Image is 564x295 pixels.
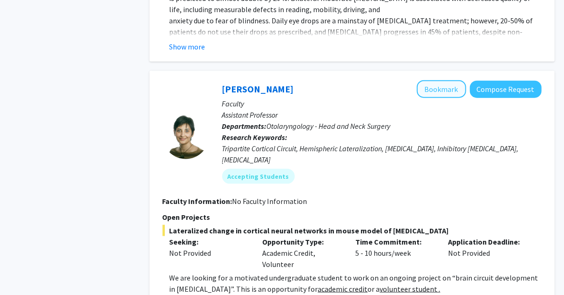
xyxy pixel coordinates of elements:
[417,80,466,98] button: Add Tara Deemyad to Bookmarks
[348,236,442,270] div: 5 - 10 hours/week
[222,98,542,109] p: Faculty
[267,121,391,131] span: Otolaryngology - Head and Neck Surgery
[222,83,294,95] a: [PERSON_NAME]
[262,236,341,247] p: Opportunity Type:
[170,272,542,295] p: We are looking for a motivated undergraduate student to work on an ongoing project on “brain circ...
[448,236,528,247] p: Application Deadline:
[355,236,435,247] p: Time Commitment:
[380,284,441,294] u: volunteer student .
[222,109,542,120] p: Assistant Professor
[318,284,368,294] u: academic credit
[7,253,40,288] iframe: Chat
[163,211,542,223] p: Open Projects
[170,15,542,82] p: anxiety due to fear of blindness. Daily eye drops are a mainstay of [MEDICAL_DATA] treatment; how...
[163,197,232,206] b: Faculty Information:
[222,169,295,184] mat-chip: Accepting Students
[232,197,307,206] span: No Faculty Information
[470,81,542,98] button: Compose Request to Tara Deemyad
[255,236,348,270] div: Academic Credit, Volunteer
[170,41,205,52] button: Show more
[170,236,249,247] p: Seeking:
[163,225,542,236] span: Lateralized change in cortical neural networks in mouse model of [MEDICAL_DATA]
[222,133,288,142] b: Research Keywords:
[442,236,535,270] div: Not Provided
[222,143,542,165] div: Tripartite Cortical Circuit, Hemispheric Lateralization, [MEDICAL_DATA], Inhibitory [MEDICAL_DATA...
[222,121,267,131] b: Departments:
[170,247,249,259] div: Not Provided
